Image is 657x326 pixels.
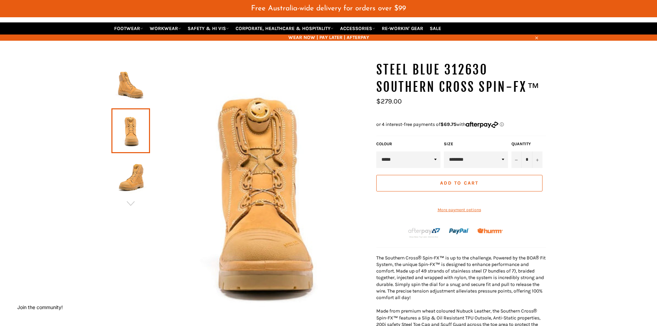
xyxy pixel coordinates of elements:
img: STEEL BLUE 312630 Southern Cross Spin-FX™ - Workin' Gear [115,66,147,103]
button: Increase item quantity by one [532,151,542,168]
button: Reduce item quantity by one [511,151,522,168]
label: Size [444,141,508,147]
label: COLOUR [376,141,440,147]
img: paypal.png [449,221,469,241]
a: FOOTWEAR [111,22,146,34]
button: Join the community! [17,304,63,310]
a: WORKWEAR [147,22,184,34]
a: SAFETY & HI VIS [185,22,232,34]
img: STEEL BLUE 312630 Southern Cross Spin-FX™ - Workin' Gear [150,61,369,325]
img: Humm_core_logo_RGB-01_300x60px_small_195d8312-4386-4de7-b182-0ef9b6303a37.png [477,228,503,234]
a: More payment options [376,207,542,213]
label: Quantity [511,141,542,147]
button: Add to Cart [376,175,542,191]
p: The Southern Cross® Spin-FX™ is up to the challenge. Powered by the BOA® Fit System, the unique S... [376,255,546,301]
img: Afterpay-Logo-on-dark-bg_large.png [407,227,441,239]
span: Add to Cart [440,180,478,186]
span: $279.00 [376,97,402,105]
a: RE-WORKIN' GEAR [379,22,426,34]
a: ACCESSORIES [337,22,378,34]
span: WEAR NOW | PAY LATER | AFTERPAY [111,34,546,41]
span: Free Australia-wide delivery for orders over $99 [251,5,406,12]
img: STEEL BLUE 312630 Southern Cross Spin-FX™ - Workin' Gear [115,158,147,196]
a: CORPORATE, HEALTHCARE & HOSPITALITY [233,22,336,34]
h1: STEEL BLUE 312630 Southern Cross Spin-FX™ [376,61,546,96]
a: SALE [427,22,444,34]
